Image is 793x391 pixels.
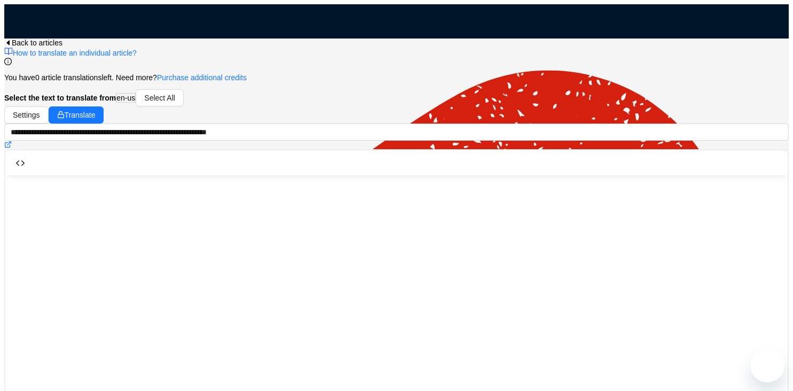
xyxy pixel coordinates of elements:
[750,348,784,382] iframe: Button to launch messaging window
[49,106,104,124] button: Translate
[4,106,49,124] button: Settings
[13,109,40,121] span: Settings
[4,73,789,82] p: You have 0 article translations left. Need more?
[4,39,62,47] span: Back to articles
[4,47,13,56] img: image-link
[4,58,12,65] span: info-circle
[4,49,137,57] a: How to translate an individual article?
[65,109,96,121] span: Translate
[144,92,175,104] span: Select All
[136,89,184,106] button: Select All
[157,73,247,82] a: Purchase additional credits
[13,49,137,57] span: How to translate an individual article?
[4,94,116,102] b: Select the text to translate from
[4,39,12,47] span: caret-left
[116,93,136,103] span: en-us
